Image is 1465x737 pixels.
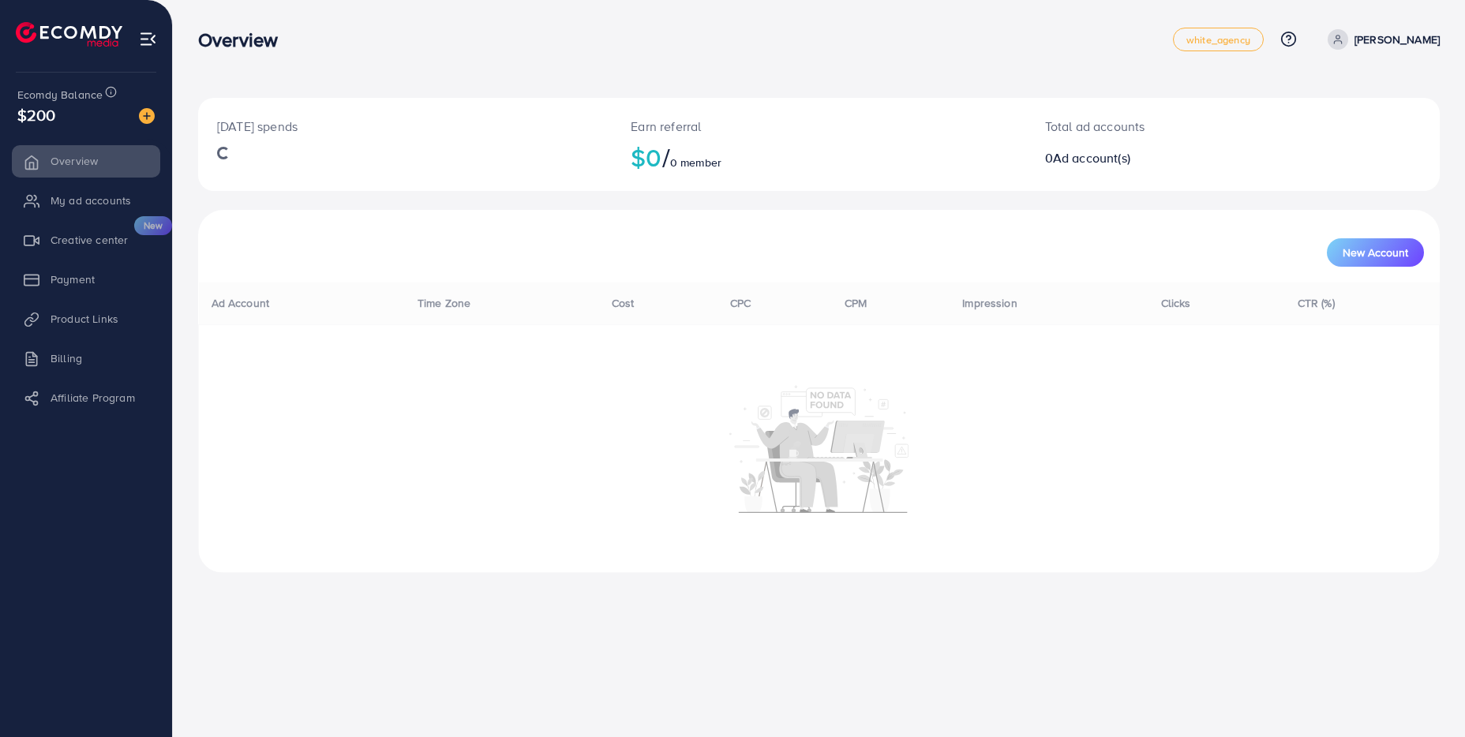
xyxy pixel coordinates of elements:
p: [PERSON_NAME] [1354,30,1440,49]
p: [DATE] spends [217,117,593,136]
h2: $0 [631,142,1006,172]
button: New Account [1327,238,1424,267]
span: white_agency [1186,35,1250,45]
h2: 0 [1045,151,1317,166]
img: menu [139,30,157,48]
p: Earn referral [631,117,1006,136]
h3: Overview [198,28,290,51]
span: New Account [1343,247,1408,258]
span: 0 member [670,155,721,170]
a: [PERSON_NAME] [1321,29,1440,50]
img: logo [16,22,122,47]
span: $200 [17,103,56,126]
img: image [139,108,155,124]
p: Total ad accounts [1045,117,1317,136]
span: Ecomdy Balance [17,87,103,103]
span: Ad account(s) [1053,149,1130,166]
span: / [662,139,670,175]
a: white_agency [1173,28,1264,51]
